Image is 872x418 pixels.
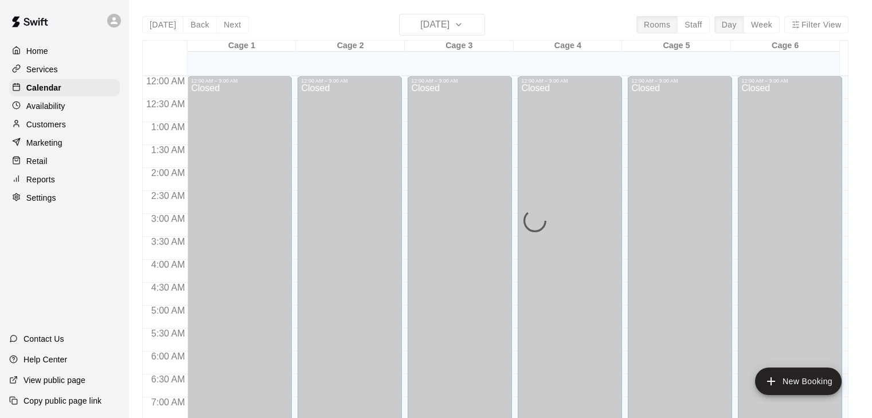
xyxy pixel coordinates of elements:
div: Cage 6 [731,41,840,52]
span: 1:00 AM [148,122,188,132]
p: Retail [26,155,48,167]
div: 12:00 AM – 9:00 AM [411,78,509,84]
div: 12:00 AM – 9:00 AM [191,78,288,84]
p: Reports [26,174,55,185]
span: 4:00 AM [148,260,188,269]
span: 6:30 AM [148,374,188,384]
p: Home [26,45,48,57]
div: Cage 4 [514,41,623,52]
div: 12:00 AM – 9:00 AM [521,78,619,84]
span: 1:30 AM [148,145,188,155]
button: add [755,368,842,395]
span: 6:00 AM [148,351,188,361]
div: Cage 5 [622,41,731,52]
p: Customers [26,119,66,130]
span: 7:00 AM [148,397,188,407]
div: 12:00 AM – 9:00 AM [631,78,729,84]
p: Contact Us [24,333,64,345]
p: Copy public page link [24,395,101,407]
span: 5:30 AM [148,329,188,338]
span: 12:30 AM [143,99,188,109]
a: Calendar [9,79,120,96]
a: Customers [9,116,120,133]
div: Cage 1 [187,41,296,52]
div: 12:00 AM – 9:00 AM [741,78,839,84]
a: Marketing [9,134,120,151]
span: 2:30 AM [148,191,188,201]
a: Settings [9,189,120,206]
span: 2:00 AM [148,168,188,178]
span: 12:00 AM [143,76,188,86]
a: Reports [9,171,120,188]
p: Calendar [26,82,61,93]
p: View public page [24,374,85,386]
div: Cage 3 [405,41,514,52]
a: Availability [9,97,120,115]
span: 4:30 AM [148,283,188,292]
p: Settings [26,192,56,204]
a: Retail [9,153,120,170]
div: 12:00 AM – 9:00 AM [301,78,398,84]
p: Help Center [24,354,67,365]
a: Home [9,42,120,60]
a: Services [9,61,120,78]
div: Cage 2 [296,41,405,52]
span: 3:30 AM [148,237,188,247]
p: Availability [26,100,65,112]
span: 3:00 AM [148,214,188,224]
p: Marketing [26,137,62,149]
span: 5:00 AM [148,306,188,315]
p: Services [26,64,58,75]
